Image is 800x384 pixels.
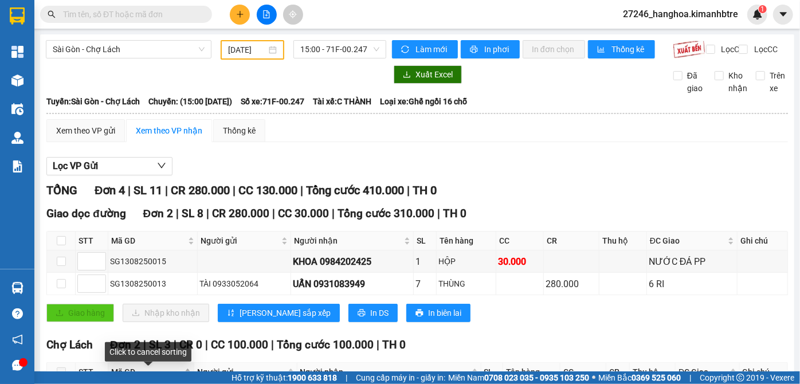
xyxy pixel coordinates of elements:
span: Giao dọc đường [46,207,126,220]
span: Lọc VP Gửi [53,159,98,173]
th: STT [76,232,108,250]
img: logo-vxr [10,7,25,25]
span: Tài xế: C THÀNH [313,95,371,108]
span: CC 30.000 [278,207,329,220]
span: Người nhận [300,366,469,378]
span: copyright [736,374,744,382]
th: CR [606,363,630,382]
span: CC 100.000 [211,338,268,351]
span: question-circle [12,308,23,319]
span: Chợ Lách [46,338,93,351]
span: CC 130.000 [238,183,297,197]
span: Thống kê [611,43,646,56]
span: | [272,207,275,220]
span: Người gửi [197,366,285,378]
div: NƯỚC ĐÁ PP [649,254,735,269]
span: CR 280.000 [212,207,269,220]
button: caret-down [773,5,793,25]
img: warehouse-icon [11,132,23,144]
span: | [346,371,347,384]
span: ⚪️ [592,375,595,380]
button: Lọc VP Gửi [46,157,172,175]
div: 30.000 [498,254,542,269]
div: 6 RI [649,277,735,291]
div: SG1308250013 [110,277,195,290]
span: Tổng cước 410.000 [306,183,404,197]
button: file-add [257,5,277,25]
td: SG1308250015 [108,250,198,273]
span: | [233,183,236,197]
button: plus [230,5,250,25]
th: CR [544,232,599,250]
span: | [271,338,274,351]
span: Lọc CR [717,43,747,56]
span: ĐC Giao [679,366,727,378]
span: In DS [370,307,389,319]
span: Tổng cước 310.000 [338,207,434,220]
span: Đơn 2 [110,338,140,351]
span: SL 11 [134,183,162,197]
button: aim [283,5,303,25]
div: Xem theo VP nhận [136,124,202,137]
span: 27246_hanghoa.kimanhbtre [614,7,747,21]
span: CR 0 [179,338,202,351]
th: Thu hộ [630,363,676,382]
span: printer [470,45,480,54]
span: | [176,207,179,220]
span: 1 [760,5,764,13]
span: printer [415,309,423,318]
th: Ghi chú [740,363,788,382]
span: TỔNG [46,183,77,197]
td: SG1308250013 [108,273,198,295]
span: Số xe: 71F-00.247 [241,95,304,108]
span: SL 3 [149,338,171,351]
span: down [157,161,166,170]
span: Xuất Excel [415,68,453,81]
span: aim [289,10,297,18]
span: Tổng cước 100.000 [277,338,374,351]
th: Tên hàng [503,363,560,382]
span: Kho nhận [724,69,752,95]
span: sort-ascending [227,309,235,318]
span: Đơn 4 [95,183,125,197]
span: Người gửi [201,234,279,247]
span: | [300,183,303,197]
span: Trên xe [765,69,790,95]
span: | [377,338,379,351]
span: notification [12,334,23,345]
div: 1 [415,254,434,269]
span: Miền Bắc [598,371,681,384]
span: download [403,70,411,80]
button: printerIn phơi [461,40,520,58]
img: warehouse-icon [11,282,23,294]
span: Làm mới [415,43,449,56]
img: icon-new-feature [752,9,763,19]
span: | [332,207,335,220]
span: sync [401,45,411,54]
button: downloadNhập kho nhận [123,304,209,322]
span: message [12,360,23,371]
strong: 0369 525 060 [632,373,681,382]
sup: 1 [759,5,767,13]
div: HỘP [438,255,494,268]
img: solution-icon [11,160,23,173]
span: Đơn 2 [143,207,174,220]
img: warehouse-icon [11,75,23,87]
span: Đã giao [683,69,707,95]
button: downloadXuất Excel [394,65,462,84]
input: Tìm tên, số ĐT hoặc mã đơn [63,8,198,21]
button: printerIn biên lai [406,304,470,322]
span: | [206,207,209,220]
th: SL [414,232,437,250]
th: CC [560,363,606,382]
th: Tên hàng [437,232,496,250]
div: KHOA 0984202425 [293,254,411,269]
span: In biên lai [428,307,461,319]
span: Loại xe: Ghế ngồi 16 chỗ [380,95,467,108]
strong: 0708 023 035 - 0935 103 250 [484,373,589,382]
th: Thu hộ [599,232,647,250]
span: CR 280.000 [171,183,230,197]
span: In phơi [484,43,511,56]
th: CC [496,232,544,250]
input: 13/08/2025 [228,44,266,56]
